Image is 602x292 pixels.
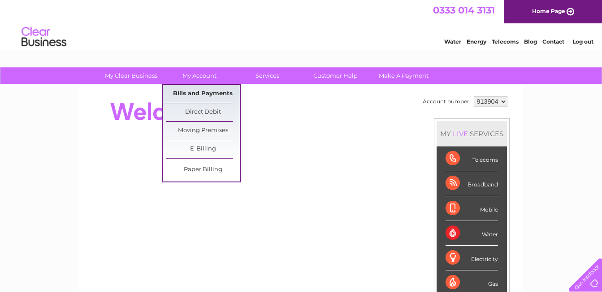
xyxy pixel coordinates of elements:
[299,67,372,84] a: Customer Help
[437,121,507,146] div: MY SERVICES
[572,38,593,45] a: Log out
[542,38,564,45] a: Contact
[433,4,495,16] a: 0333 014 3131
[451,129,470,138] div: LIVE
[444,38,461,45] a: Water
[21,23,67,51] img: logo.png
[492,38,519,45] a: Telecoms
[467,38,486,45] a: Energy
[166,103,240,121] a: Direct Debit
[446,221,498,246] div: Water
[94,67,168,84] a: My Clear Business
[446,246,498,270] div: Electricity
[90,5,513,44] div: Clear Business is a trading name of Verastar Limited (registered in [GEOGRAPHIC_DATA] No. 3667643...
[420,94,472,109] td: Account number
[446,196,498,221] div: Mobile
[166,161,240,179] a: Paper Billing
[166,85,240,103] a: Bills and Payments
[446,171,498,196] div: Broadband
[367,67,441,84] a: Make A Payment
[230,67,304,84] a: Services
[162,67,236,84] a: My Account
[524,38,537,45] a: Blog
[166,140,240,158] a: E-Billing
[446,146,498,171] div: Telecoms
[166,122,240,140] a: Moving Premises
